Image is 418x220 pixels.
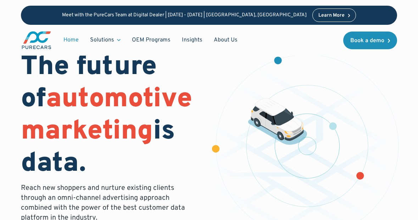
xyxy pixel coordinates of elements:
[343,32,397,49] a: Book a demo
[62,12,307,18] p: Meet with the PureCars Team at Digital Dealer | [DATE] - [DATE] | [GEOGRAPHIC_DATA], [GEOGRAPHIC_...
[248,98,307,145] img: illustration of a vehicle
[208,33,243,47] a: About Us
[350,38,384,44] div: Book a demo
[21,83,192,149] span: automotive marketing
[318,13,345,18] div: Learn More
[21,30,52,50] a: main
[21,30,52,50] img: purecars logo
[21,51,201,181] h1: The future of is data.
[126,33,176,47] a: OEM Programs
[84,33,126,47] div: Solutions
[58,33,84,47] a: Home
[176,33,208,47] a: Insights
[90,36,114,44] div: Solutions
[312,9,356,22] a: Learn More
